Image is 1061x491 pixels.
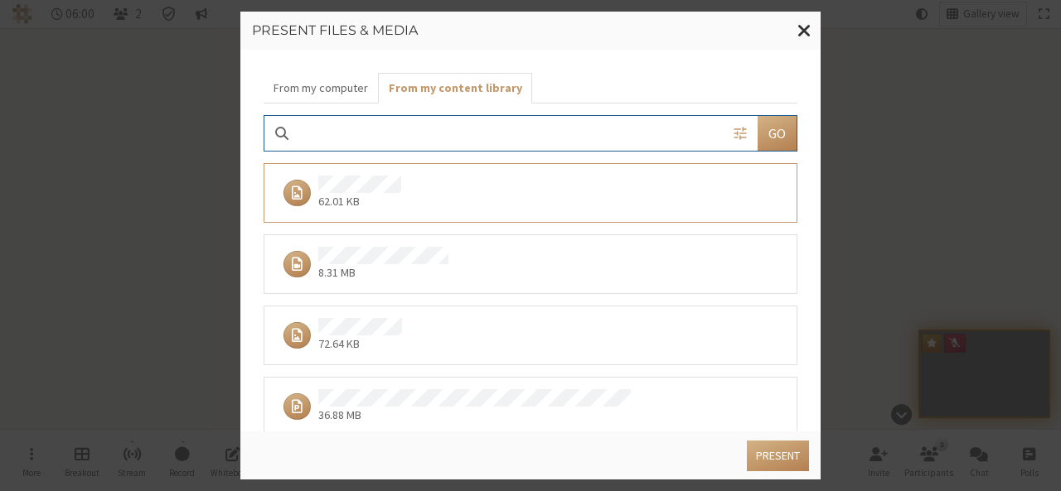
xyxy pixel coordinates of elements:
[318,407,631,424] p: 36.88 MB
[788,12,821,50] button: Close modal
[318,335,402,353] p: 72.64 KB
[318,193,401,210] p: 62.01 KB
[747,440,809,471] button: Present
[252,23,809,38] h3: Present files & media
[378,73,531,103] button: From my content library
[758,116,797,151] button: Go
[264,73,378,103] button: From my computer
[318,264,448,282] p: 8.31 MB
